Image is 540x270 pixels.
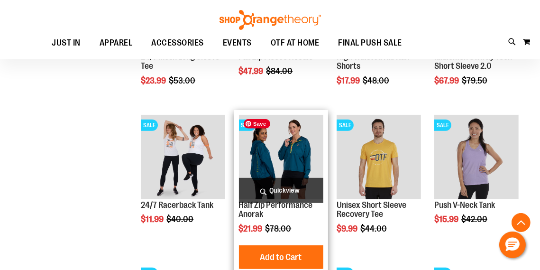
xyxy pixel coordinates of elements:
span: JUST IN [52,32,81,54]
div: product [136,110,230,249]
div: product [430,110,523,249]
a: Half Zip Performance Anorak [239,200,313,219]
span: $40.00 [166,214,195,224]
span: OTF AT HOME [271,32,320,54]
img: Half Zip Performance Anorak [239,115,323,199]
span: $53.00 [169,76,197,85]
a: APPAREL [90,32,142,54]
span: $48.00 [363,76,391,85]
span: SALE [434,120,451,131]
a: 24/7 Racerback Tank [141,200,213,210]
span: $84.00 [266,66,294,76]
span: APPAREL [100,32,133,54]
a: High Waisted Rib Run Shorts [337,52,409,71]
a: lululemon Swiftly Tech Short Sleeve 2.0 [434,52,512,71]
span: $42.00 [461,214,489,224]
a: Half Zip Performance AnorakSALE [239,115,323,201]
span: $44.00 [360,224,388,233]
a: 24/7 Racerback TankSALE [141,115,225,201]
img: Product image for Unisex Short Sleeve Recovery Tee [337,115,421,199]
span: $78.00 [265,224,293,233]
a: JUST IN [42,32,90,54]
span: ACCESSORIES [151,32,204,54]
a: FINAL PUSH SALE [329,32,412,54]
span: $21.99 [239,224,264,233]
span: Save [244,119,270,129]
a: Push V-Neck Tank [434,200,495,210]
img: Product image for Push V-Neck Tank [434,115,519,199]
a: Product image for Unisex Short Sleeve Recovery TeeSALE [337,115,421,201]
a: Quickview [239,178,323,203]
span: SALE [239,120,256,131]
a: OTF AT HOME [261,32,329,54]
a: Unisex Short Sleeve Recovery Tee [337,200,406,219]
a: 24/7 Mesh Long Sleeve Tee [141,52,220,71]
span: $23.99 [141,76,167,85]
a: Full Zip Fleece Hoodie [239,52,313,61]
span: $9.99 [337,224,359,233]
span: $67.99 [434,76,460,85]
img: Shop Orangetheory [218,10,322,30]
span: $79.50 [462,76,489,85]
button: Add to Cart [229,245,333,269]
div: product [332,110,426,258]
img: 24/7 Racerback Tank [141,115,225,199]
span: $15.99 [434,214,460,224]
span: SALE [141,120,158,131]
a: Product image for Push V-Neck TankSALE [434,115,519,201]
a: EVENTS [213,32,261,54]
span: $47.99 [239,66,265,76]
button: Hello, have a question? Let’s chat. [499,232,526,258]
a: ACCESSORIES [142,32,213,54]
span: FINAL PUSH SALE [338,32,402,54]
span: Add to Cart [260,252,302,262]
span: SALE [337,120,354,131]
span: $11.99 [141,214,165,224]
span: $17.99 [337,76,361,85]
span: EVENTS [223,32,252,54]
button: Back To Top [512,213,531,232]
